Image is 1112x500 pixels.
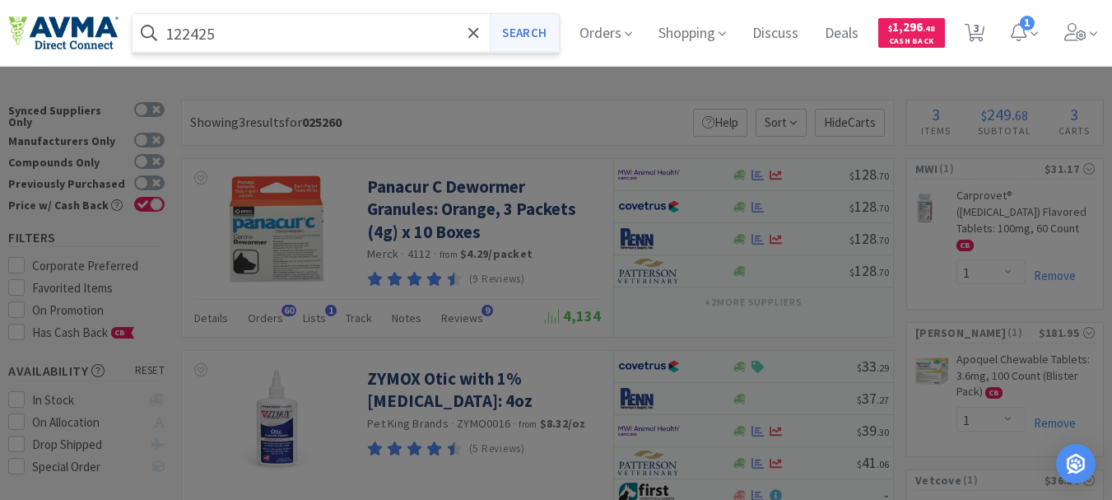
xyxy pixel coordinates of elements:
[958,28,992,43] a: 3
[133,14,559,52] input: Search by item, sku, manufacturer, ingredient, size...
[888,23,892,34] span: $
[888,37,935,48] span: Cash Back
[8,16,119,50] img: e4e33dab9f054f5782a47901c742baa9_102.png
[490,14,558,52] button: Search
[818,26,865,41] a: Deals
[746,26,805,41] a: Discuss
[1020,16,1035,30] span: 1
[923,23,935,34] span: . 48
[878,11,945,55] a: $1,296.48Cash Back
[1056,444,1096,484] div: Open Intercom Messenger
[888,19,935,35] span: 1,296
